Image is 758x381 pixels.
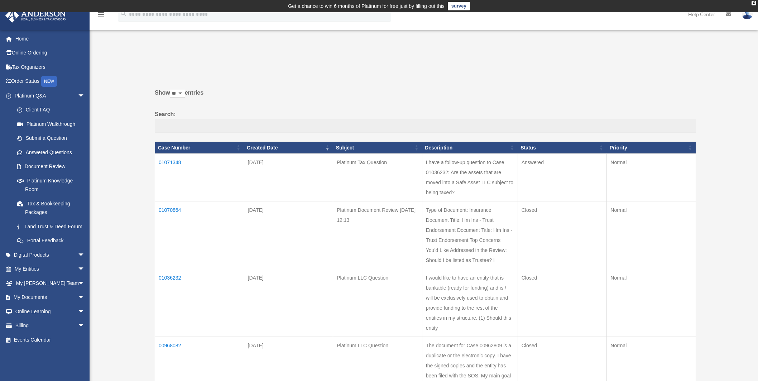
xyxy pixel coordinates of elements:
[3,9,68,23] img: Anderson Advisors Platinum Portal
[10,173,92,196] a: Platinum Knowledge Room
[155,269,244,337] td: 01036232
[78,89,92,103] span: arrow_drop_down
[244,154,333,201] td: [DATE]
[607,142,696,154] th: Priority: activate to sort column ascending
[155,142,244,154] th: Case Number: activate to sort column ascending
[607,201,696,269] td: Normal
[5,60,96,74] a: Tax Organizers
[97,13,105,19] a: menu
[10,219,92,234] a: Land Trust & Deed Forum
[5,89,92,103] a: Platinum Q&Aarrow_drop_down
[244,269,333,337] td: [DATE]
[5,262,96,276] a: My Entitiesarrow_drop_down
[422,154,518,201] td: I have a follow-up question to Case 01036232: Are the assets that are moved into a Safe Asset LLC...
[97,10,105,19] i: menu
[10,234,92,248] a: Portal Feedback
[78,276,92,291] span: arrow_drop_down
[155,88,696,105] label: Show entries
[10,131,92,146] a: Submit a Question
[5,276,96,290] a: My [PERSON_NAME] Teamarrow_drop_down
[5,304,96,319] a: Online Learningarrow_drop_down
[5,32,96,46] a: Home
[41,76,57,87] div: NEW
[5,333,96,347] a: Events Calendar
[752,1,756,5] div: close
[333,269,422,337] td: Platinum LLC Question
[518,201,607,269] td: Closed
[10,103,92,117] a: Client FAQ
[244,142,333,154] th: Created Date: activate to sort column ascending
[5,248,96,262] a: Digital Productsarrow_drop_down
[333,154,422,201] td: Platinum Tax Question
[155,154,244,201] td: 01071348
[742,9,753,19] img: User Pic
[518,269,607,337] td: Closed
[155,109,696,133] label: Search:
[518,142,607,154] th: Status: activate to sort column ascending
[120,10,128,18] i: search
[607,269,696,337] td: Normal
[155,119,696,133] input: Search:
[5,46,96,60] a: Online Ordering
[333,201,422,269] td: Platinum Document Review [DATE] 12:13
[448,2,470,10] a: survey
[244,201,333,269] td: [DATE]
[78,304,92,319] span: arrow_drop_down
[10,117,92,131] a: Platinum Walkthrough
[10,145,88,159] a: Answered Questions
[10,159,92,174] a: Document Review
[518,154,607,201] td: Answered
[155,201,244,269] td: 01070864
[78,248,92,262] span: arrow_drop_down
[422,142,518,154] th: Description: activate to sort column ascending
[10,196,92,219] a: Tax & Bookkeeping Packages
[288,2,445,10] div: Get a chance to win 6 months of Platinum for free just by filling out this
[333,142,422,154] th: Subject: activate to sort column ascending
[607,154,696,201] td: Normal
[78,262,92,277] span: arrow_drop_down
[422,269,518,337] td: I would like to have an entity that is bankable (ready for funding) and is / will be exclusively ...
[170,90,185,98] select: Showentries
[5,319,96,333] a: Billingarrow_drop_down
[5,74,96,89] a: Order StatusNEW
[78,319,92,333] span: arrow_drop_down
[5,290,96,305] a: My Documentsarrow_drop_down
[78,290,92,305] span: arrow_drop_down
[422,201,518,269] td: Type of Document: Insurance Document Title: Hm Ins - Trust Endorsement Document Title: Hm Ins - T...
